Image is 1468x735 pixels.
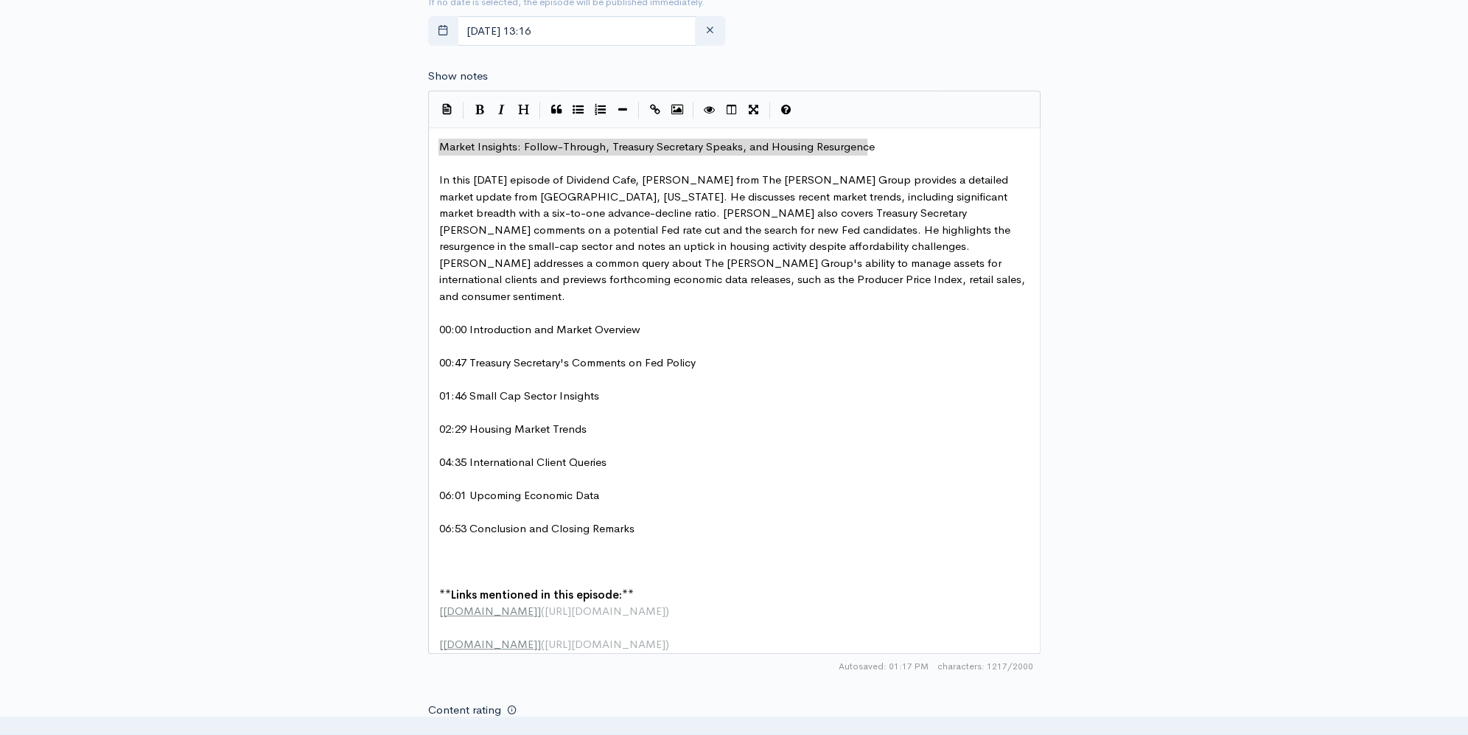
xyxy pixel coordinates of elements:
i: | [539,102,541,119]
span: ] [537,637,541,651]
span: 04:35 International Client Queries [439,455,607,469]
span: 06:01 Upcoming Economic Data [439,488,599,502]
span: In this [DATE] episode of Dividend Cafe, [PERSON_NAME] from The [PERSON_NAME] Group provides a de... [439,173,1028,303]
span: [DOMAIN_NAME] [443,604,537,618]
span: 02:29 Housing Market Trends [439,422,587,436]
button: Bold [469,99,491,121]
button: Toggle Side by Side [721,99,743,121]
button: Italic [491,99,513,121]
span: ) [665,604,669,618]
span: Market Insights: Follow-Through, Treasury Secretary Speaks, and Housing Resurgence [439,139,875,153]
span: [DOMAIN_NAME] [443,637,537,651]
span: [URL][DOMAIN_NAME] [545,604,665,618]
label: Content rating [428,695,501,725]
button: Insert Show Notes Template [436,98,458,120]
span: 06:53 Conclusion and Closing Remarks [439,521,635,535]
span: Links mentioned in this episode: [451,588,622,602]
span: 1217/2000 [937,660,1033,673]
span: ) [665,637,669,651]
i: | [638,102,640,119]
i: | [463,102,464,119]
i: | [693,102,694,119]
span: ( [541,604,545,618]
button: clear [695,16,725,46]
span: 00:47 Treasury Secretary's Comments on Fed Policy [439,355,696,369]
i: | [769,102,771,119]
button: Insert Horizontal Line [612,99,634,121]
button: Toggle Fullscreen [743,99,765,121]
span: 01:46 Small Cap Sector Insights [439,389,599,403]
button: Numbered List [590,99,612,121]
button: Quote [545,99,567,121]
button: Create Link [644,99,666,121]
span: [ [439,604,443,618]
button: Insert Image [666,99,688,121]
span: [ [439,637,443,651]
button: Heading [513,99,535,121]
span: Autosaved: 01:17 PM [839,660,929,673]
button: Toggle Preview [699,99,721,121]
button: Markdown Guide [775,99,797,121]
button: toggle [428,16,458,46]
span: ( [541,637,545,651]
button: Generic List [567,99,590,121]
span: ] [537,604,541,618]
span: 00:00 Introduction and Market Overview [439,322,640,336]
label: Show notes [428,68,488,85]
span: [URL][DOMAIN_NAME] [545,637,665,651]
